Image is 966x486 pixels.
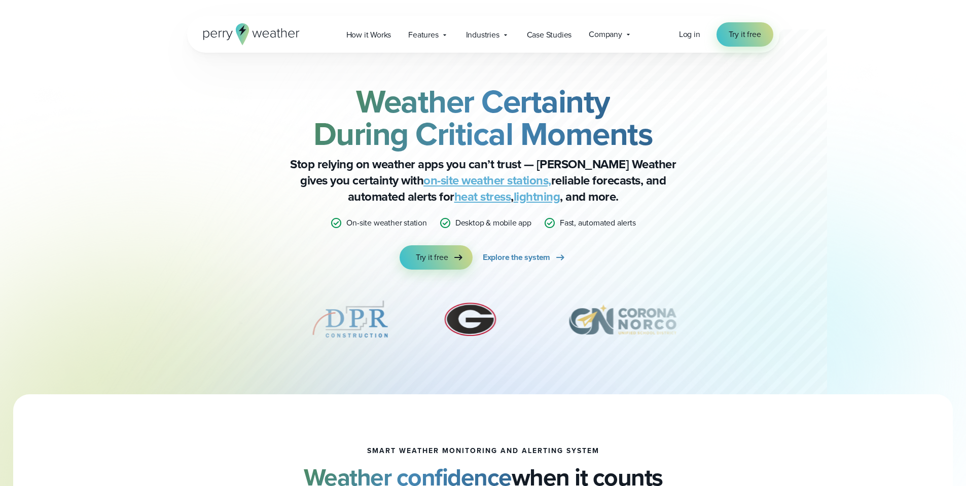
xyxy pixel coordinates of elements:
[679,28,700,41] a: Log in
[514,188,560,206] a: lightning
[180,294,261,345] img: PGA.svg
[408,29,438,41] span: Features
[400,245,473,270] a: Try it free
[310,294,391,345] div: 5 of 12
[338,24,400,45] a: How it Works
[416,251,448,264] span: Try it free
[717,22,773,47] a: Try it free
[518,24,581,45] a: Case Studies
[589,28,622,41] span: Company
[466,29,499,41] span: Industries
[346,217,426,229] p: On-site weather station
[367,447,599,455] h1: smart weather monitoring and alerting system
[551,294,695,345] div: 7 of 12
[310,294,391,345] img: DPR-Construction.svg
[238,294,729,350] div: slideshow
[313,78,653,158] strong: Weather Certainty During Critical Moments
[440,294,502,345] div: 6 of 12
[551,294,695,345] img: Corona-Norco-Unified-School-District.svg
[560,217,636,229] p: Fast, automated alerts
[679,28,700,40] span: Log in
[180,294,261,345] div: 4 of 12
[455,217,531,229] p: Desktop & mobile app
[423,171,551,190] a: on-site weather stations,
[346,29,391,41] span: How it Works
[454,188,511,206] a: heat stress
[483,251,550,264] span: Explore the system
[280,156,686,205] p: Stop relying on weather apps you can’t trust — [PERSON_NAME] Weather gives you certainty with rel...
[483,245,566,270] a: Explore the system
[440,294,502,345] img: University-of-Georgia.svg
[729,28,761,41] span: Try it free
[527,29,572,41] span: Case Studies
